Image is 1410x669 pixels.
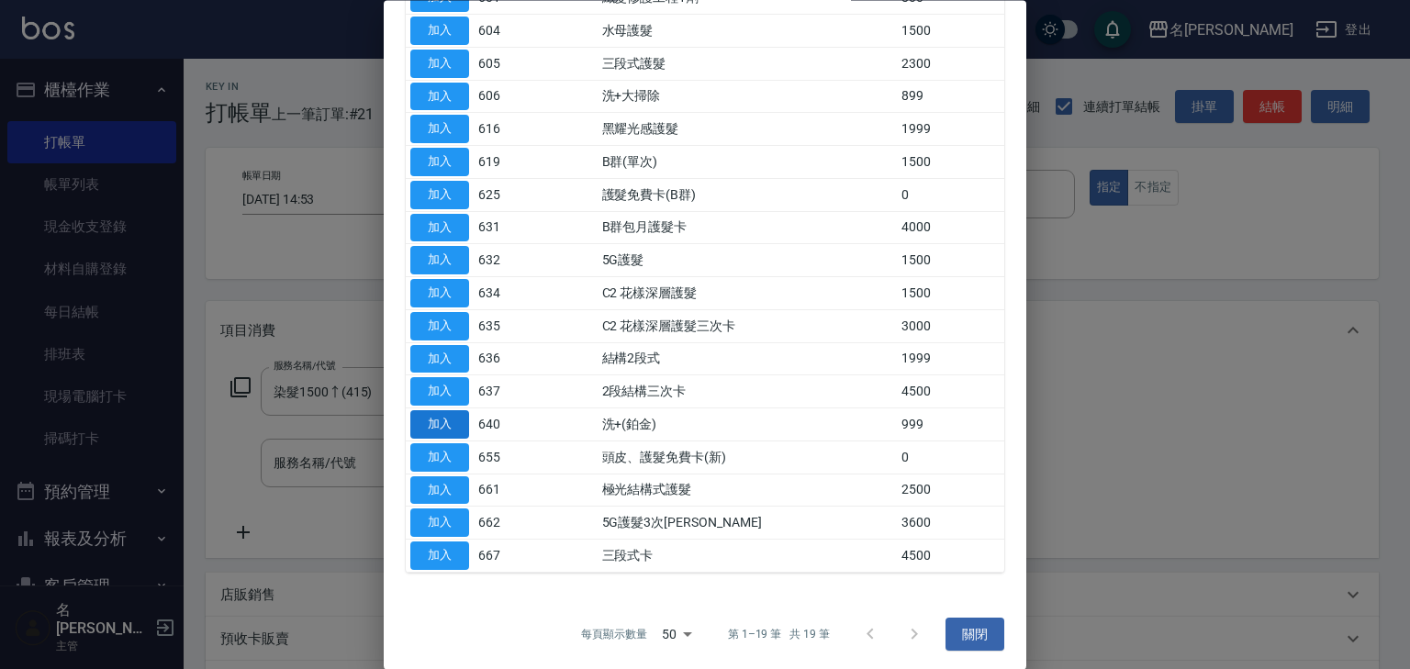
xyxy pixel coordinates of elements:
td: 3600 [897,507,1004,540]
button: 加入 [410,83,469,111]
td: B群包月護髮卡 [598,212,898,245]
td: 2500 [897,474,1004,507]
button: 加入 [410,411,469,440]
td: 662 [474,507,535,540]
td: 631 [474,212,535,245]
td: 5G護髮3次[PERSON_NAME] [598,507,898,540]
td: 3000 [897,310,1004,343]
td: 4500 [897,540,1004,573]
td: 4000 [897,212,1004,245]
td: 0 [897,179,1004,212]
button: 加入 [410,345,469,374]
button: 加入 [410,50,469,78]
div: 50 [655,609,699,659]
td: 604 [474,15,535,48]
td: B群(單次) [598,146,898,179]
td: 洗+(鉑金) [598,408,898,441]
td: 洗+大掃除 [598,81,898,114]
td: 632 [474,244,535,277]
td: 水母護髮 [598,15,898,48]
td: 634 [474,277,535,310]
td: 999 [897,408,1004,441]
td: 619 [474,146,535,179]
td: 655 [474,441,535,474]
button: 加入 [410,116,469,144]
td: C2 花樣深層護髮 [598,277,898,310]
td: 2300 [897,48,1004,81]
td: 4500 [897,375,1004,408]
td: 1500 [897,277,1004,310]
td: 1500 [897,15,1004,48]
td: 極光結構式護髮 [598,474,898,507]
td: 635 [474,310,535,343]
button: 加入 [410,214,469,242]
button: 加入 [410,17,469,46]
button: 關閉 [946,618,1004,652]
td: 616 [474,113,535,146]
button: 加入 [410,312,469,340]
button: 加入 [410,509,469,538]
td: 661 [474,474,535,507]
td: 5G護髮 [598,244,898,277]
button: 加入 [410,542,469,571]
td: 640 [474,408,535,441]
td: 636 [474,343,535,376]
button: 加入 [410,280,469,308]
td: 黑耀光感護髮 [598,113,898,146]
p: 每頁顯示數量 [581,626,647,642]
td: 2段結構三次卡 [598,375,898,408]
td: 637 [474,375,535,408]
td: 三段式卡 [598,540,898,573]
button: 加入 [410,443,469,472]
td: 667 [474,540,535,573]
button: 加入 [410,149,469,177]
button: 加入 [410,247,469,275]
td: 606 [474,81,535,114]
button: 加入 [410,378,469,407]
button: 加入 [410,476,469,505]
td: 三段式護髮 [598,48,898,81]
td: 1500 [897,146,1004,179]
td: 護髮免費卡(B群) [598,179,898,212]
td: C2 花樣深層護髮三次卡 [598,310,898,343]
td: 結構2段式 [598,343,898,376]
td: 頭皮、護髮免費卡(新) [598,441,898,474]
td: 625 [474,179,535,212]
td: 1999 [897,343,1004,376]
td: 605 [474,48,535,81]
td: 1999 [897,113,1004,146]
td: 0 [897,441,1004,474]
button: 加入 [410,181,469,209]
td: 899 [897,81,1004,114]
p: 第 1–19 筆 共 19 筆 [728,626,830,642]
td: 1500 [897,244,1004,277]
